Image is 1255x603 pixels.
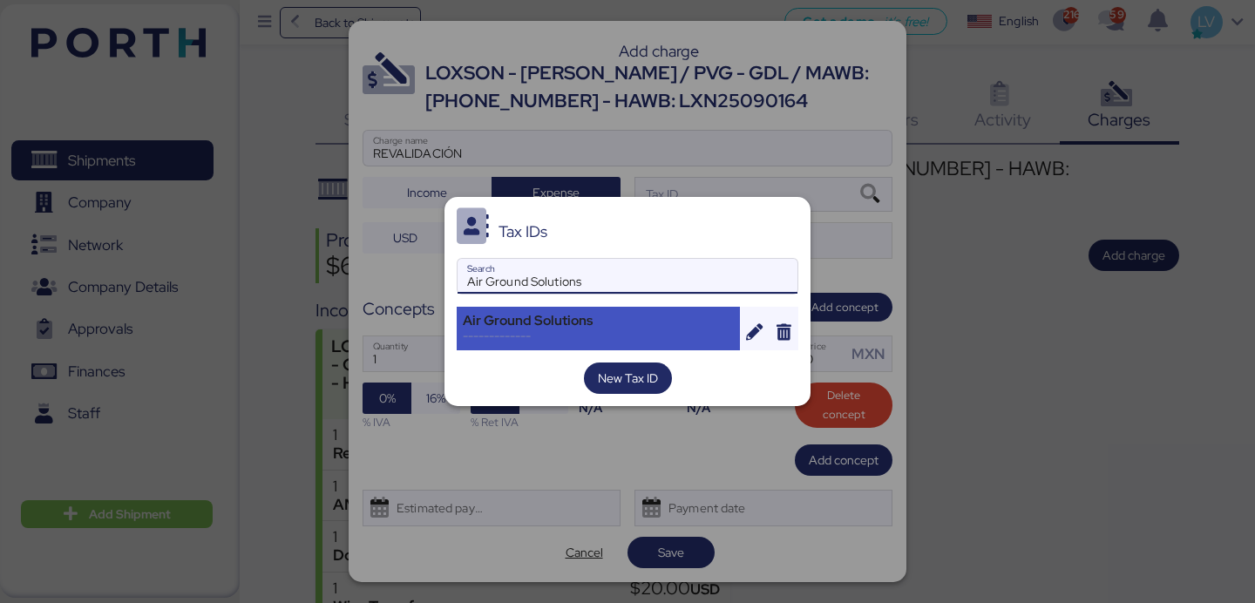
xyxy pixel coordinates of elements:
input: Search [458,259,797,294]
div: Air Ground Solutions [463,313,734,329]
div: ------------- [463,329,734,344]
button: New Tax ID [584,362,672,394]
div: Tax IDs [499,224,547,240]
span: New Tax ID [598,368,658,389]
